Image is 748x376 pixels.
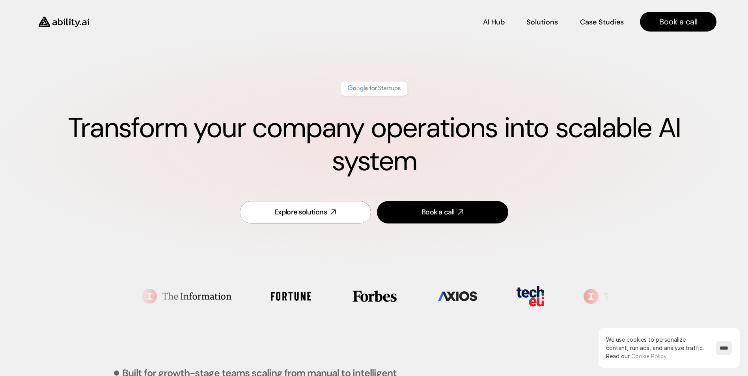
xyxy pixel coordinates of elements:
[377,201,508,223] a: Book a call
[100,12,716,32] nav: Main navigation
[580,15,624,29] a: Case Studies
[640,12,716,32] a: Book a call
[659,16,698,27] p: Book a call
[631,353,666,359] a: Cookie Policy
[606,353,668,359] span: Read our .
[580,17,624,27] p: Case Studies
[274,207,327,217] div: Explore solutions
[483,15,505,29] a: AI Hub
[526,15,558,29] a: Solutions
[240,201,371,223] a: Explore solutions
[606,335,708,360] p: We use cookies to personalize content, run ads, and analyze traffic.
[483,17,505,27] p: AI Hub
[32,112,716,178] h1: Transform your company operations into scalable AI system
[422,207,454,217] div: Book a call
[526,17,558,27] p: Solutions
